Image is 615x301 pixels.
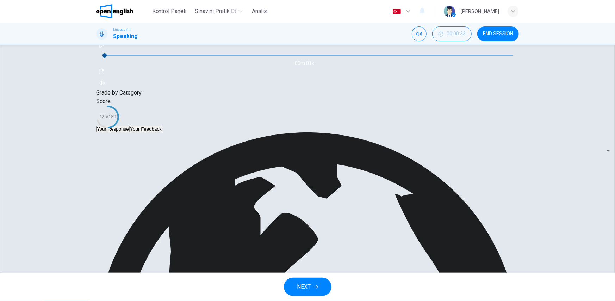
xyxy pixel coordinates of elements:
[392,9,401,14] img: tr
[96,4,133,18] img: OpenEnglish logo
[113,32,138,41] h1: Speaking
[96,60,519,66] span: 00m 01s
[96,89,519,97] p: Grade by Category
[432,26,472,41] div: Hide
[152,7,187,16] span: Kontrol Paneli
[96,4,149,18] a: OpenEnglish logo
[195,7,236,16] span: Sınavını Pratik Et
[447,31,466,37] span: 00:00:33
[444,6,455,17] img: Profile picture
[96,98,111,104] span: Score
[461,7,499,16] div: [PERSON_NAME]
[96,126,130,132] button: Your Response
[477,26,519,41] button: END SESSION
[130,126,162,132] button: Your Feedback
[483,31,513,37] span: END SESSION
[96,66,107,77] button: Ses transkripsiyonunu görmek için tıklayın
[432,26,472,41] button: 00:00:33
[113,27,130,32] span: Linguaskill
[252,7,267,16] span: Analiz
[99,114,116,119] text: 125/180
[96,126,519,132] div: basic tabs example
[412,26,427,41] div: Mute
[192,5,246,18] button: Sınavını Pratik Et
[149,5,190,18] button: Kontrol Paneli
[248,5,271,18] button: Analiz
[297,282,311,292] span: NEXT
[284,278,331,296] button: NEXT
